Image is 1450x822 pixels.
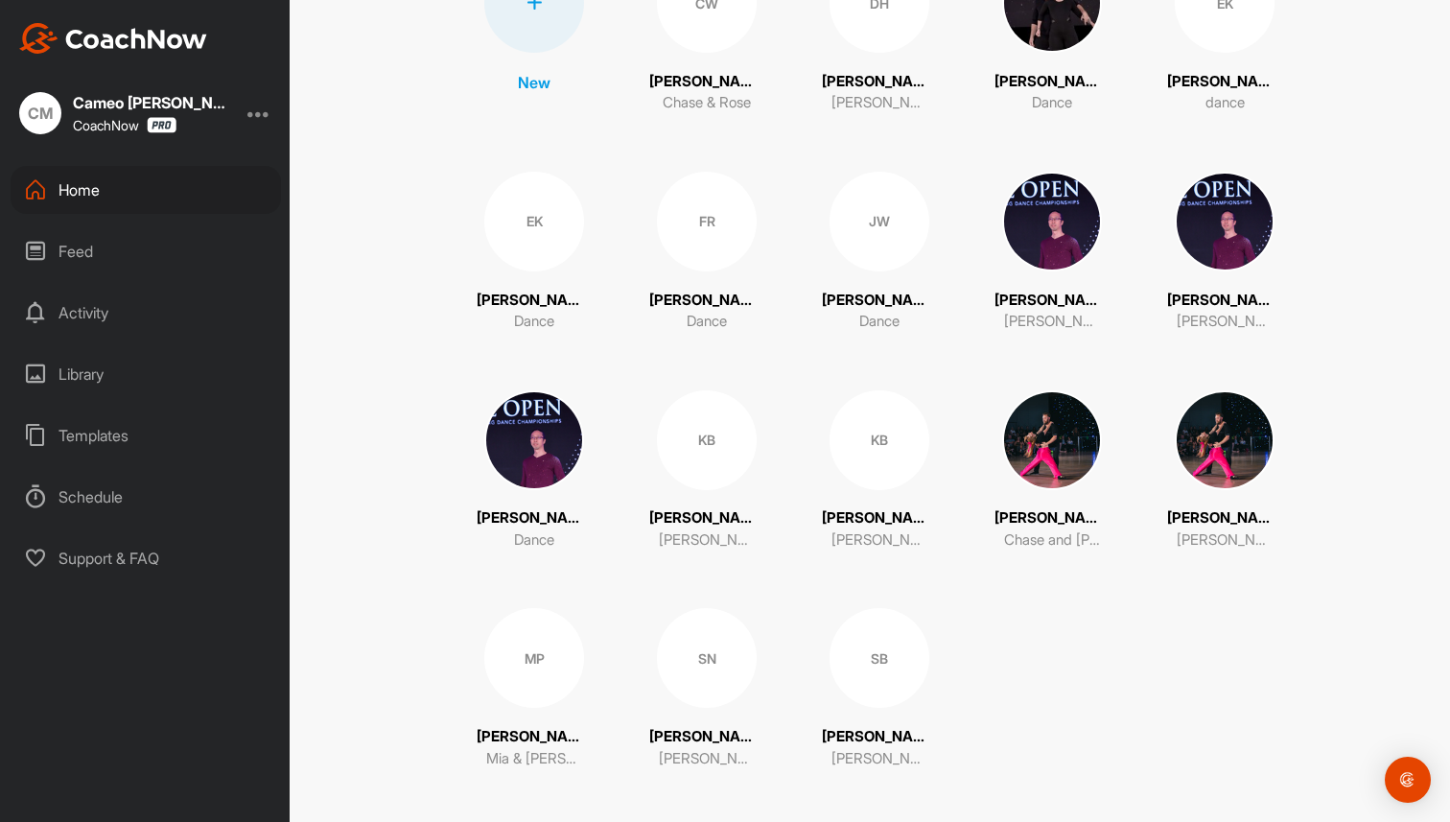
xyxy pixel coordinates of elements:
p: Mia & [PERSON_NAME] [486,748,582,770]
div: Support & FAQ [11,534,281,582]
a: EK[PERSON_NAME]Dance [477,172,592,333]
a: SB[PERSON_NAME][PERSON_NAME] & [PERSON_NAME] [822,608,937,769]
p: [PERSON_NAME] [822,71,937,93]
div: Templates [11,411,281,459]
p: [PERSON_NAME] [649,507,764,529]
div: CM [19,92,61,134]
p: [PERSON_NAME] [994,71,1110,93]
p: [PERSON_NAME] & [PERSON_NAME] [1004,311,1100,333]
p: Chase and [PERSON_NAME] [1004,529,1100,552]
img: square_cf51bb511136006d54aef669e6abac31.jpg [1002,390,1102,490]
p: [PERSON_NAME] [1167,507,1282,529]
a: [PERSON_NAME][PERSON_NAME] and [PERSON_NAME] [1167,172,1282,333]
div: JW [830,172,929,271]
p: [PERSON_NAME] and [PERSON_NAME] [831,92,927,114]
img: CoachNow [19,23,207,54]
div: KB [657,390,757,490]
a: JW[PERSON_NAME]Dance [822,172,937,333]
p: [PERSON_NAME] [1167,71,1282,93]
div: Cameo [PERSON_NAME] [73,95,226,110]
div: CoachNow [73,117,176,133]
p: [PERSON_NAME] [994,290,1110,312]
p: [PERSON_NAME] [994,507,1110,529]
a: SN[PERSON_NAME][PERSON_NAME] & [PERSON_NAME] [649,608,764,769]
a: [PERSON_NAME]Dance [477,390,592,552]
p: [PERSON_NAME]/Conor [1177,529,1273,552]
div: KB [830,390,929,490]
div: FR [657,172,757,271]
p: Dance [514,529,554,552]
p: [PERSON_NAME] & [PERSON_NAME] [831,748,927,770]
p: [PERSON_NAME] [649,290,764,312]
p: [PERSON_NAME] [822,726,937,748]
p: Chase & Rose [663,92,751,114]
img: CoachNow Pro [147,117,176,133]
p: [PERSON_NAME] [649,71,764,93]
div: Activity [11,289,281,337]
p: [PERSON_NAME] [649,726,764,748]
p: New [518,71,550,94]
div: Feed [11,227,281,275]
img: square_328b5d357f5e8990bda725d7c6eda3c2.jpg [484,390,584,490]
div: Schedule [11,473,281,521]
p: Dance [859,311,900,333]
p: Dance [1032,92,1072,114]
p: [PERSON_NAME] and [PERSON_NAME] [1177,311,1273,333]
p: [PERSON_NAME] [477,290,592,312]
p: [PERSON_NAME] [822,290,937,312]
div: Home [11,166,281,214]
div: SN [657,608,757,708]
a: [PERSON_NAME][PERSON_NAME]/Conor [1167,390,1282,552]
a: MP[PERSON_NAME]Mia & [PERSON_NAME] [477,608,592,769]
a: KB[PERSON_NAME][PERSON_NAME] & [PERSON_NAME] [649,390,764,552]
div: MP [484,608,584,708]
div: Library [11,350,281,398]
p: [PERSON_NAME] [477,726,592,748]
img: square_328b5d357f5e8990bda725d7c6eda3c2.jpg [1175,172,1275,271]
a: [PERSON_NAME]Chase and [PERSON_NAME] [994,390,1110,552]
p: [PERSON_NAME] [822,507,937,529]
p: [PERSON_NAME] & [PERSON_NAME] [659,529,755,552]
p: Dance [514,311,554,333]
p: [PERSON_NAME] [1167,290,1282,312]
p: [PERSON_NAME] & [PERSON_NAME] [831,529,927,552]
a: KB[PERSON_NAME][PERSON_NAME] & [PERSON_NAME] [822,390,937,552]
p: dance [1205,92,1245,114]
div: Open Intercom Messenger [1385,757,1431,803]
p: Dance [687,311,727,333]
p: [PERSON_NAME] & [PERSON_NAME] [659,748,755,770]
div: EK [484,172,584,271]
div: SB [830,608,929,708]
a: FR[PERSON_NAME]Dance [649,172,764,333]
img: square_328b5d357f5e8990bda725d7c6eda3c2.jpg [1002,172,1102,271]
a: [PERSON_NAME][PERSON_NAME] & [PERSON_NAME] [994,172,1110,333]
p: [PERSON_NAME] [477,507,592,529]
img: square_cf51bb511136006d54aef669e6abac31.jpg [1175,390,1275,490]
